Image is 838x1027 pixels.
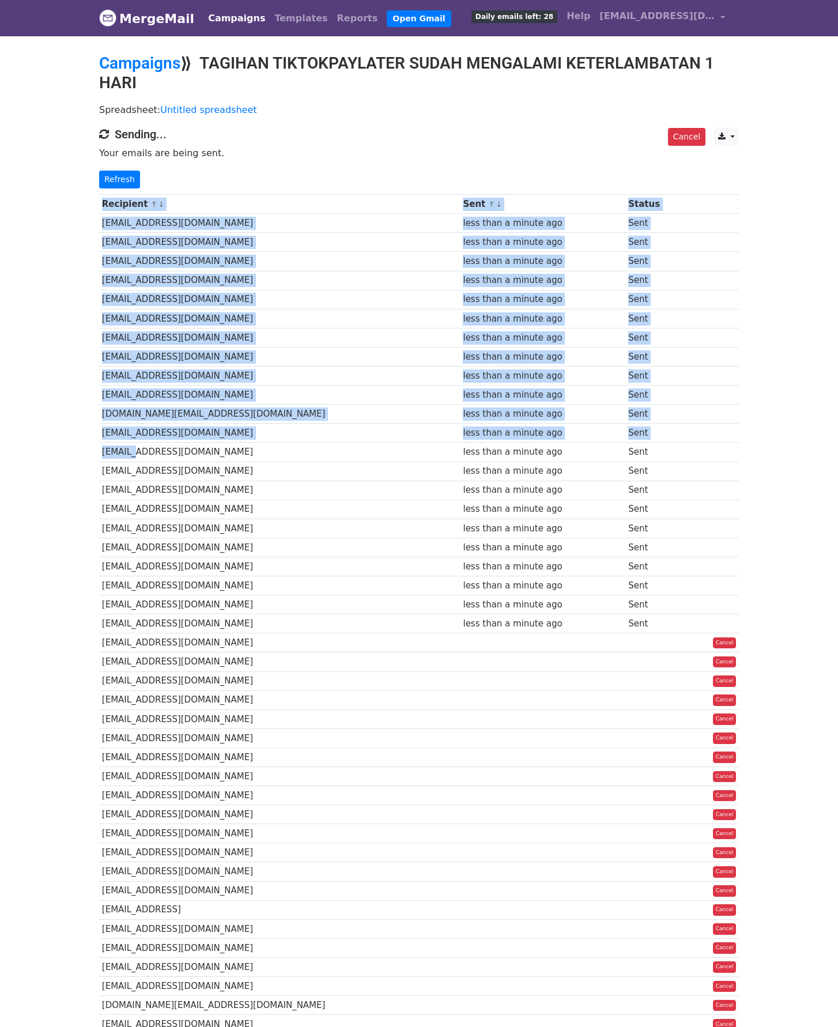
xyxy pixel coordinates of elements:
td: [EMAIL_ADDRESS][DOMAIN_NAME] [99,957,460,976]
td: Sent [625,481,684,500]
div: less than a minute ago [463,350,622,364]
span: Daily emails left: 28 [471,10,557,23]
a: Cancel [668,128,705,146]
div: less than a minute ago [463,217,622,230]
a: Cancel [713,733,737,744]
td: [EMAIL_ADDRESS][DOMAIN_NAME] [99,824,460,843]
a: ↑ [489,200,495,209]
a: Cancel [713,637,737,649]
td: [EMAIL_ADDRESS][DOMAIN_NAME] [99,557,460,576]
td: [EMAIL_ADDRESS][DOMAIN_NAME] [99,862,460,881]
td: [EMAIL_ADDRESS][DOMAIN_NAME] [99,633,460,652]
td: [EMAIL_ADDRESS][DOMAIN_NAME] [99,252,460,271]
div: less than a minute ago [463,236,622,249]
td: [EMAIL_ADDRESS][DOMAIN_NAME] [99,214,460,233]
td: Sent [625,233,684,252]
td: [EMAIL_ADDRESS][DOMAIN_NAME] [99,690,460,709]
th: Recipient [99,195,460,214]
td: [EMAIL_ADDRESS][DOMAIN_NAME] [99,386,460,405]
td: [DOMAIN_NAME][EMAIL_ADDRESS][DOMAIN_NAME] [99,996,460,1015]
td: [EMAIL_ADDRESS][DOMAIN_NAME] [99,786,460,805]
div: less than a minute ago [463,388,622,402]
a: Cancel [713,885,737,897]
td: [EMAIL_ADDRESS][DOMAIN_NAME] [99,652,460,671]
div: less than a minute ago [463,331,622,345]
td: [EMAIL_ADDRESS][DOMAIN_NAME] [99,481,460,500]
td: Sent [625,328,684,347]
a: Campaigns [203,7,270,30]
td: [EMAIL_ADDRESS][DOMAIN_NAME] [99,709,460,728]
td: [EMAIL_ADDRESS][DOMAIN_NAME] [99,938,460,957]
a: [EMAIL_ADDRESS][DOMAIN_NAME] [595,5,730,32]
td: Sent [625,538,684,557]
td: Sent [625,367,684,386]
div: less than a minute ago [463,465,622,478]
td: [EMAIL_ADDRESS][DOMAIN_NAME] [99,671,460,690]
a: MergeMail [99,6,194,31]
a: Open Gmail [387,10,451,27]
a: Cancel [713,752,737,763]
td: [EMAIL_ADDRESS][DOMAIN_NAME] [99,767,460,786]
span: [EMAIL_ADDRESS][DOMAIN_NAME] [599,9,715,23]
img: MergeMail logo [99,9,116,27]
a: ↓ [496,200,502,209]
div: less than a minute ago [463,484,622,497]
a: Reports [333,7,383,30]
td: Sent [625,405,684,424]
td: [EMAIL_ADDRESS][DOMAIN_NAME] [99,747,460,767]
td: [EMAIL_ADDRESS][DOMAIN_NAME] [99,881,460,900]
th: Status [625,195,684,214]
td: [EMAIL_ADDRESS][DOMAIN_NAME] [99,977,460,996]
td: Sent [625,347,684,366]
td: [DOMAIN_NAME][EMAIL_ADDRESS][DOMAIN_NAME] [99,405,460,424]
td: [EMAIL_ADDRESS][DOMAIN_NAME] [99,500,460,519]
th: Sent [460,195,626,214]
div: less than a minute ago [463,617,622,630]
td: Sent [625,386,684,405]
td: [EMAIL_ADDRESS][DOMAIN_NAME] [99,843,460,862]
a: Cancel [713,828,737,840]
td: [EMAIL_ADDRESS][DOMAIN_NAME] [99,538,460,557]
a: Cancel [713,904,737,916]
a: Cancel [713,1000,737,1011]
div: less than a minute ago [463,541,622,554]
td: Sent [625,443,684,462]
a: Help [562,5,595,28]
td: Sent [625,424,684,443]
a: Daily emails left: 28 [467,5,562,28]
div: less than a minute ago [463,255,622,268]
div: less than a minute ago [463,426,622,440]
div: less than a minute ago [463,522,622,535]
p: Spreadsheet: [99,104,739,116]
td: [EMAIL_ADDRESS][DOMAIN_NAME] [99,576,460,595]
td: [EMAIL_ADDRESS][DOMAIN_NAME] [99,309,460,328]
td: Sent [625,214,684,233]
td: [EMAIL_ADDRESS][DOMAIN_NAME] [99,367,460,386]
div: less than a minute ago [463,560,622,573]
a: Campaigns [99,54,180,73]
td: Sent [625,462,684,481]
a: Cancel [713,961,737,973]
a: Cancel [713,713,737,725]
a: Refresh [99,171,140,188]
td: [EMAIL_ADDRESS][DOMAIN_NAME] [99,424,460,443]
td: [EMAIL_ADDRESS][DOMAIN_NAME] [99,462,460,481]
td: [EMAIL_ADDRESS][DOMAIN_NAME] [99,271,460,290]
a: Cancel [713,866,737,878]
div: less than a minute ago [463,407,622,421]
td: [EMAIL_ADDRESS][DOMAIN_NAME] [99,519,460,538]
td: [EMAIL_ADDRESS][DOMAIN_NAME] [99,805,460,824]
iframe: Chat Widget [780,972,838,1027]
a: Cancel [713,942,737,954]
td: Sent [625,576,684,595]
td: [EMAIL_ADDRESS][DOMAIN_NAME] [99,328,460,347]
a: Cancel [713,694,737,706]
div: less than a minute ago [463,503,622,516]
td: Sent [625,271,684,290]
div: less than a minute ago [463,369,622,383]
p: Your emails are being sent. [99,147,739,159]
td: Sent [625,557,684,576]
a: Cancel [713,923,737,935]
a: ↑ [151,200,157,209]
div: less than a minute ago [463,598,622,611]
